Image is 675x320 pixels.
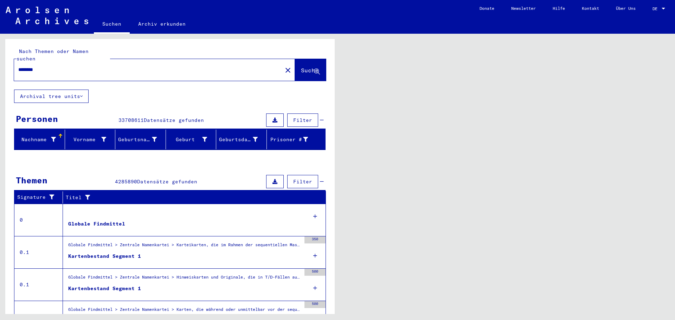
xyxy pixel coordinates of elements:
div: Personen [16,112,58,125]
span: Filter [293,117,312,123]
div: Themen [16,174,47,187]
mat-icon: close [284,66,292,74]
div: Signature [17,194,57,201]
div: 500 [304,269,326,276]
div: Globale Findmittel > Zentrale Namenkartei > Karten, die während oder unmittelbar vor der sequenti... [68,306,301,316]
td: 0.1 [14,236,63,268]
span: Filter [293,178,312,185]
div: Nachname [17,134,65,145]
span: DE [652,6,660,11]
div: Geburtsdatum [219,136,258,143]
div: Prisoner # [270,136,308,143]
div: Geburtsname [118,136,157,143]
button: Filter [287,113,318,127]
div: Geburt‏ [169,134,216,145]
mat-header-cell: Geburtsdatum [216,130,267,149]
span: Datensätze gefunden [144,117,204,123]
mat-header-cell: Nachname [14,130,65,149]
span: 33708611 [118,117,144,123]
div: 500 [304,301,326,308]
span: Datensätze gefunden [137,178,197,185]
a: Suchen [94,15,130,34]
button: Suche [295,59,326,81]
mat-header-cell: Vorname [65,130,116,149]
div: Nachname [17,136,56,143]
div: Titel [66,192,319,203]
div: Geburt‏ [169,136,207,143]
img: Arolsen_neg.svg [6,7,88,24]
mat-label: Nach Themen oder Namen suchen [17,48,89,62]
span: Suche [301,67,319,74]
div: Vorname [68,134,115,145]
td: 0 [14,204,63,236]
button: Clear [281,63,295,77]
div: Kartenbestand Segment 1 [68,253,141,260]
div: Titel [66,194,312,201]
mat-header-cell: Geburt‏ [166,130,217,149]
div: Globale Findmittel > Zentrale Namenkartei > Hinweiskarten und Originale, die in T/D-Fällen aufgef... [68,274,301,284]
span: 4285890 [115,178,137,185]
mat-header-cell: Prisoner # [267,130,326,149]
div: Geburtsdatum [219,134,266,145]
div: 350 [304,236,326,243]
td: 0.1 [14,268,63,301]
div: Kartenbestand Segment 1 [68,285,141,292]
div: Globale Findmittel [68,220,125,228]
div: Signature [17,192,64,203]
div: Geburtsname [118,134,166,145]
button: Archival tree units [14,90,89,103]
div: Prisoner # [270,134,317,145]
div: Globale Findmittel > Zentrale Namenkartei > Karteikarten, die im Rahmen der sequentiellen Massend... [68,242,301,252]
a: Archiv erkunden [130,15,194,32]
div: Vorname [68,136,107,143]
button: Filter [287,175,318,188]
mat-header-cell: Geburtsname [115,130,166,149]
